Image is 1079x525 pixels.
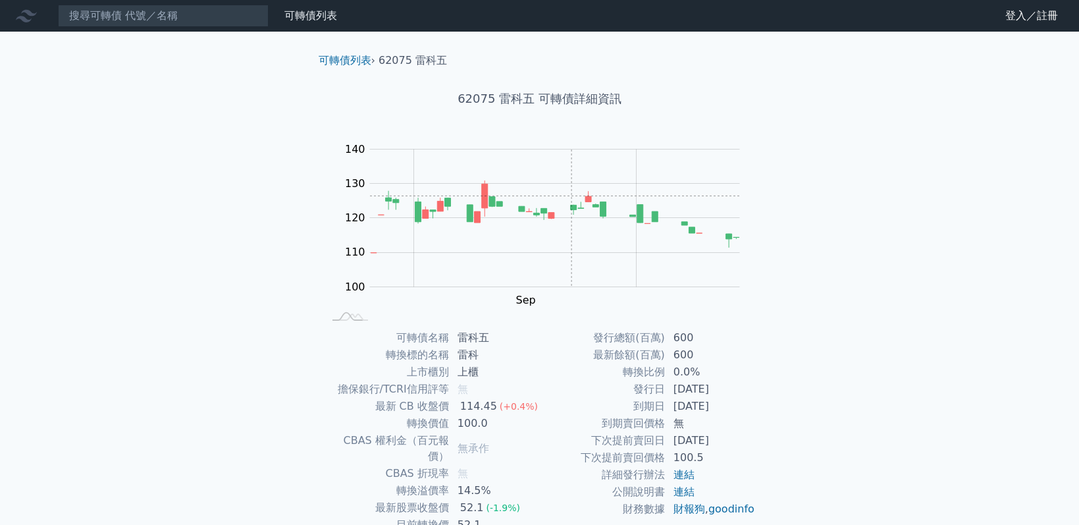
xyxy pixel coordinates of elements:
td: [DATE] [666,432,756,449]
td: 轉換價值 [324,415,450,432]
td: , [666,501,756,518]
a: 財報狗 [673,503,705,515]
td: 轉換比例 [540,364,666,381]
td: 上櫃 [450,364,540,381]
input: 搜尋可轉債 代號／名稱 [58,5,269,27]
td: 100.5 [666,449,756,466]
span: 無承作 [458,442,489,455]
td: 下次提前賣回價格 [540,449,666,466]
td: 詳細發行辦法 [540,466,666,484]
a: 可轉債列表 [319,54,371,67]
td: 到期賣回價格 [540,415,666,432]
td: 0.0% [666,364,756,381]
td: 14.5% [450,482,540,499]
td: 到期日 [540,398,666,415]
td: 擔保銀行/TCRI信用評等 [324,381,450,398]
td: 轉換溢價率 [324,482,450,499]
td: 100.0 [450,415,540,432]
td: 財務數據 [540,501,666,518]
a: 可轉債列表 [284,9,337,22]
td: [DATE] [666,381,756,398]
td: 最新 CB 收盤價 [324,398,450,415]
tspan: 120 [345,211,365,224]
span: (-1.9%) [486,503,520,513]
div: 114.45 [458,399,500,414]
tspan: Sep [516,294,536,306]
td: [DATE] [666,398,756,415]
td: 上市櫃別 [324,364,450,381]
td: 轉換標的名稱 [324,346,450,364]
g: Series [371,180,739,253]
td: 下次提前賣回日 [540,432,666,449]
td: 發行總額(百萬) [540,329,666,346]
tspan: 140 [345,143,365,155]
span: 無 [458,467,468,480]
td: 最新餘額(百萬) [540,346,666,364]
td: CBAS 折現率 [324,465,450,482]
td: 可轉債名稱 [324,329,450,346]
g: Chart [338,143,760,307]
td: CBAS 權利金（百元報價） [324,432,450,465]
td: 發行日 [540,381,666,398]
td: 雷科 [450,346,540,364]
td: 600 [666,329,756,346]
h1: 62075 雷科五 可轉債詳細資訊 [308,90,772,108]
td: 無 [666,415,756,432]
li: 62075 雷科五 [379,53,447,69]
td: 雷科五 [450,329,540,346]
span: 無 [458,383,468,395]
td: 600 [666,346,756,364]
a: 連結 [673,485,695,498]
tspan: 110 [345,246,365,258]
tspan: 130 [345,177,365,190]
a: goodinfo [708,503,754,515]
td: 公開說明書 [540,484,666,501]
a: 登入／註冊 [995,5,1068,26]
tspan: 100 [345,281,365,293]
span: (+0.4%) [500,401,538,412]
div: 52.1 [458,500,487,516]
a: 連結 [673,468,695,481]
td: 最新股票收盤價 [324,499,450,516]
li: › [319,53,375,69]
